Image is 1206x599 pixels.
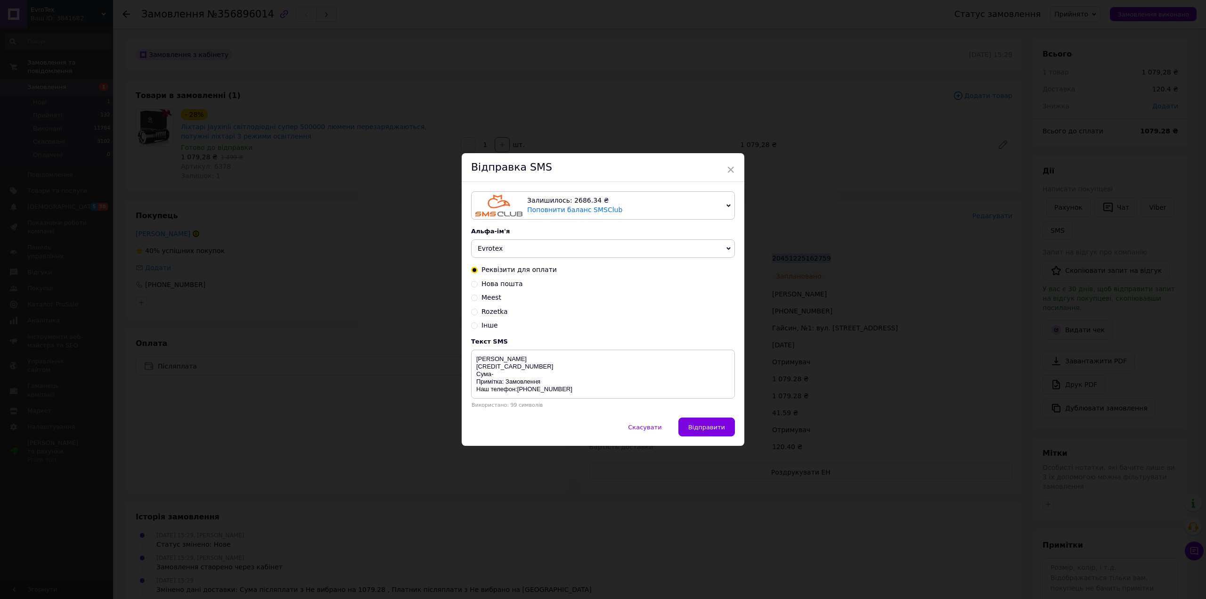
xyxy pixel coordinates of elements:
span: × [726,162,735,178]
div: Відправка SMS [462,153,744,182]
a: Поповнити баланс SMSClub [527,206,622,213]
div: Залишилось: 2686.34 ₴ [527,196,723,205]
span: Evrotex [478,245,503,252]
span: Альфа-ім'я [471,228,510,235]
span: Реквізити для оплати [481,266,557,273]
span: Meest [481,294,501,301]
textarea: [PERSON_NAME] [CREDIT_CARD_NUMBER] Сума- Примітка: Замовлення Наш телефон:[PHONE_NUMBER] [471,350,735,399]
span: Нова пошта [481,280,523,287]
span: Відправити [688,424,725,431]
span: Інше [481,321,498,329]
button: Відправити [678,418,735,436]
button: Скасувати [618,418,671,436]
span: Rozetka [481,308,508,315]
div: Текст SMS [471,338,735,345]
div: Використано: 99 символів [471,402,735,408]
span: Скасувати [628,424,661,431]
